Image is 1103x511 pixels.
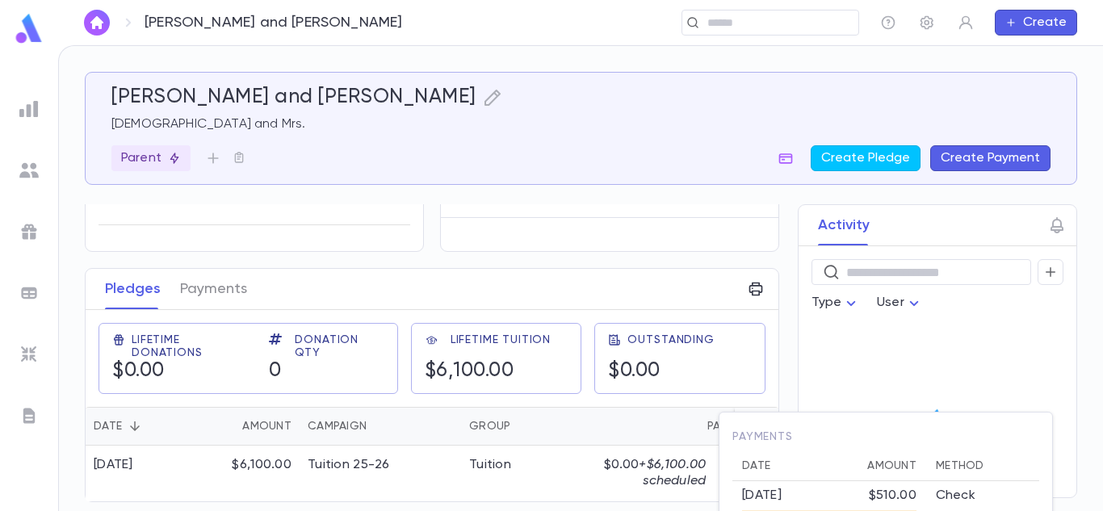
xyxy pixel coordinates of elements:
[742,488,869,504] div: [DATE]
[926,451,1039,481] th: Method
[732,431,793,442] span: Payments
[742,459,867,472] div: Date
[936,488,975,504] p: Check
[867,459,916,472] div: Amount
[869,488,916,504] div: $510.00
